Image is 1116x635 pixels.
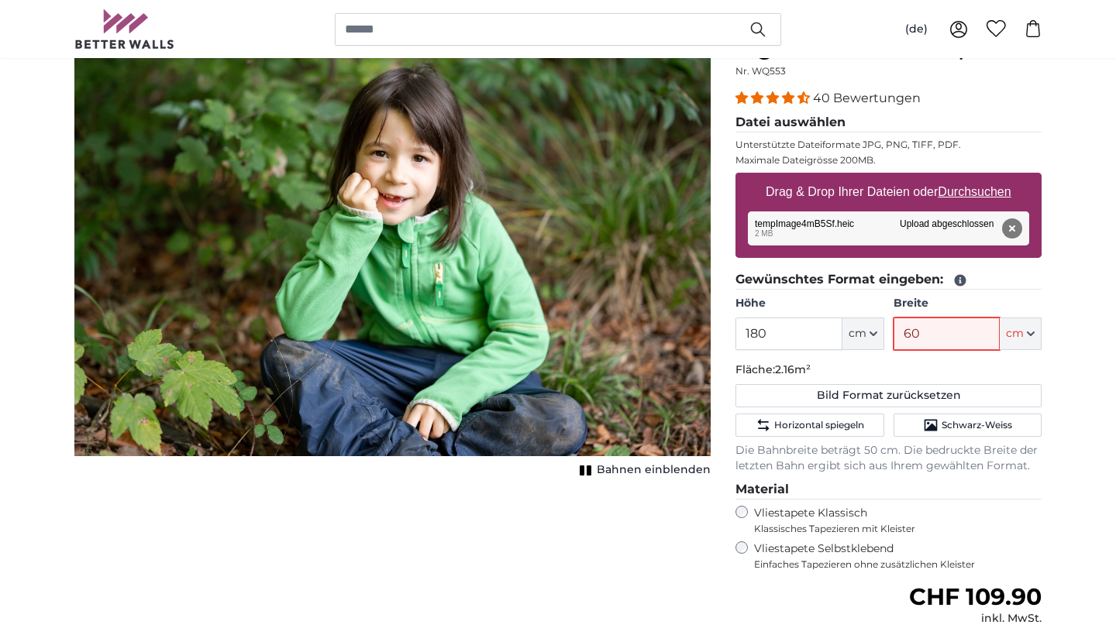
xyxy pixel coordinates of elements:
span: cm [849,326,866,342]
span: Klassisches Tapezieren mit Kleister [754,523,1028,535]
button: Bahnen einblenden [575,459,711,481]
span: Einfaches Tapezieren ohne zusätzlichen Kleister [754,558,1042,571]
span: 2.16m² [775,362,811,376]
legend: Datei auswählen [735,113,1042,132]
p: Die Bahnbreite beträgt 50 cm. Die bedruckte Breite der letzten Bahn ergibt sich aus Ihrem gewählt... [735,443,1042,474]
button: cm [1000,317,1042,350]
label: Breite [894,296,1042,311]
span: cm [1006,326,1024,342]
button: cm [842,317,884,350]
div: 1 of 1 [74,33,711,481]
button: Horizontal spiegeln [735,414,883,437]
p: Fläche: [735,362,1042,378]
span: Horizontal spiegeln [774,419,864,431]
u: Durchsuchen [939,185,1011,198]
label: Drag & Drop Ihrer Dateien oder [759,177,1018,208]
button: Schwarz-Weiss [894,414,1042,437]
button: (de) [893,15,940,43]
legend: Material [735,480,1042,499]
label: Höhe [735,296,883,311]
span: 4.38 stars [735,91,813,105]
label: Vliestapete Klassisch [754,506,1028,535]
span: Nr. WQ553 [735,65,786,77]
button: Bild Format zurücksetzen [735,384,1042,407]
span: Bahnen einblenden [597,462,711,478]
legend: Gewünschtes Format eingeben: [735,270,1042,290]
span: CHF 109.90 [909,582,1042,611]
label: Vliestapete Selbstklebend [754,541,1042,571]
span: 40 Bewertungen [813,91,921,105]
div: inkl. MwSt. [909,611,1042,626]
p: Unterstützte Dateiformate JPG, PNG, TIFF, PDF. [735,139,1042,151]
span: Schwarz-Weiss [942,419,1012,431]
img: Betterwalls [74,9,175,49]
img: personalised-photo [74,33,711,456]
p: Maximale Dateigrösse 200MB. [735,154,1042,166]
